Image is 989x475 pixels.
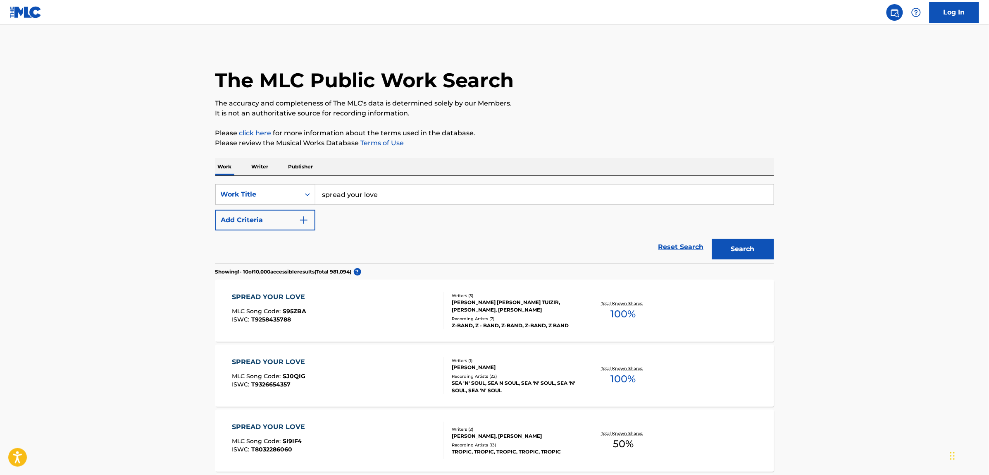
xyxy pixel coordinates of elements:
[215,345,774,407] a: SPREAD YOUR LOVEMLC Song Code:SJ0QIGISWC:T9326654357Writers (1)[PERSON_NAME]Recording Artists (22...
[354,268,361,276] span: ?
[654,238,708,256] a: Reset Search
[232,372,283,380] span: MLC Song Code :
[251,381,291,388] span: T9326654357
[890,7,900,17] img: search
[613,437,634,451] span: 50 %
[611,372,636,386] span: 100 %
[232,437,283,445] span: MLC Song Code :
[232,292,309,302] div: SPREAD YOUR LOVE
[215,184,774,264] form: Search Form
[299,215,309,225] img: 9d2ae6d4665cec9f34b9.svg
[908,4,925,21] div: Help
[232,307,283,315] span: MLC Song Code :
[452,379,577,394] div: SEA 'N' SOUL, SEA N SOUL, SEA 'N' SOUL, SEA 'N' SOUL, SEA 'N' SOUL
[359,139,404,147] a: Terms of Use
[452,448,577,456] div: TROPIC, TROPIC, TROPIC, TROPIC, TROPIC
[929,2,979,23] a: Log In
[286,158,316,175] p: Publisher
[452,364,577,371] div: [PERSON_NAME]
[611,307,636,321] span: 100 %
[283,437,302,445] span: SI9IF4
[215,210,315,230] button: Add Criteria
[452,293,577,299] div: Writers ( 3 )
[950,444,955,468] div: Drag
[215,98,774,108] p: The accuracy and completeness of The MLC's data is determined solely by our Members.
[232,422,309,432] div: SPREAD YOUR LOVE
[215,158,234,175] p: Work
[601,300,646,307] p: Total Known Shares:
[283,307,306,315] span: S95ZBA
[232,316,251,323] span: ISWC :
[232,357,309,367] div: SPREAD YOUR LOVE
[239,129,272,137] a: click here
[215,108,774,118] p: It is not an authoritative source for recording information.
[249,158,271,175] p: Writer
[221,190,295,199] div: Work Title
[911,7,921,17] img: help
[215,128,774,138] p: Please for more information about the terms used in the database.
[452,299,577,314] div: [PERSON_NAME] [PERSON_NAME] TUIZIR, [PERSON_NAME], [PERSON_NAME]
[232,381,251,388] span: ISWC :
[452,432,577,440] div: [PERSON_NAME], [PERSON_NAME]
[251,316,291,323] span: T9258435788
[948,435,989,475] iframe: Chat Widget
[10,6,42,18] img: MLC Logo
[601,365,646,372] p: Total Known Shares:
[452,373,577,379] div: Recording Artists ( 22 )
[601,430,646,437] p: Total Known Shares:
[452,357,577,364] div: Writers ( 1 )
[215,68,514,93] h1: The MLC Public Work Search
[452,316,577,322] div: Recording Artists ( 7 )
[712,239,774,259] button: Search
[452,322,577,329] div: Z-BAND, Z - BAND, Z-BAND, Z-BAND, Z BAND
[215,268,352,276] p: Showing 1 - 10 of 10,000 accessible results (Total 981,094 )
[215,280,774,342] a: SPREAD YOUR LOVEMLC Song Code:S95ZBAISWC:T9258435788Writers (3)[PERSON_NAME] [PERSON_NAME] TUIZIR...
[283,372,305,380] span: SJ0QIG
[215,138,774,148] p: Please review the Musical Works Database
[232,446,251,453] span: ISWC :
[887,4,903,21] a: Public Search
[215,410,774,472] a: SPREAD YOUR LOVEMLC Song Code:SI9IF4ISWC:T8032286060Writers (2)[PERSON_NAME], [PERSON_NAME]Record...
[452,442,577,448] div: Recording Artists ( 13 )
[452,426,577,432] div: Writers ( 2 )
[251,446,292,453] span: T8032286060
